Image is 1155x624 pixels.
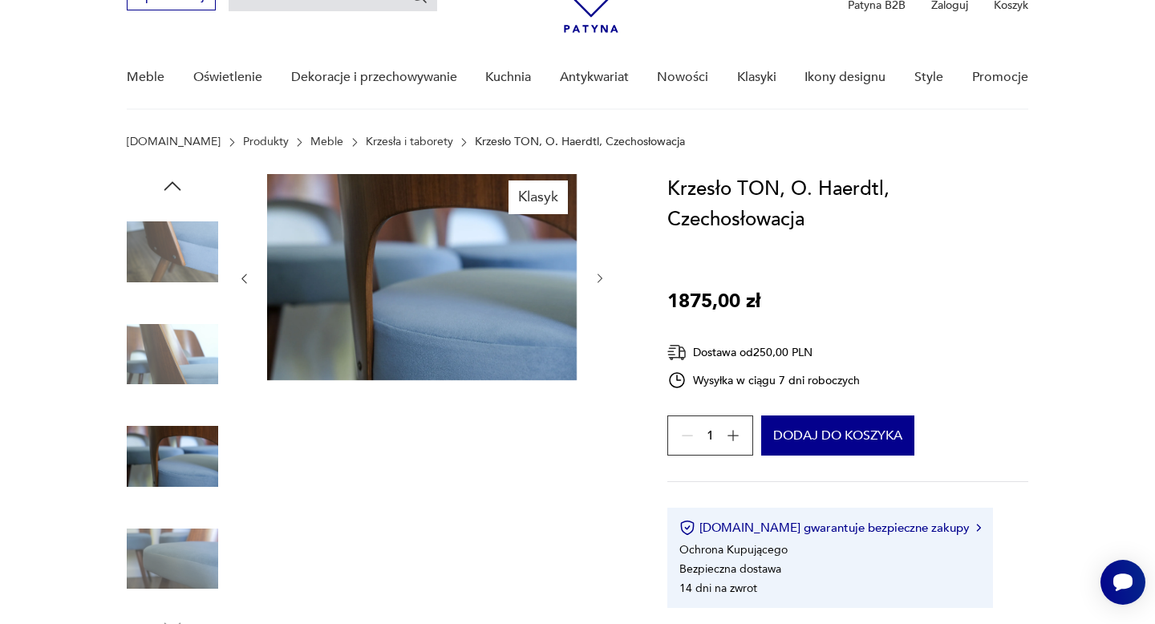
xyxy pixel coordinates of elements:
[667,342,687,363] img: Ikona dostawy
[976,524,981,532] img: Ikona strzałki w prawo
[667,174,1027,235] h1: Krzesło TON, O. Haerdtl, Czechosłowacja
[679,561,781,577] li: Bezpieczna dostawa
[761,415,914,456] button: Dodaj do koszyka
[972,47,1028,108] a: Promocje
[679,542,788,557] li: Ochrona Kupującego
[127,206,218,298] img: Zdjęcie produktu Krzesło TON, O. Haerdtl, Czechosłowacja
[193,47,262,108] a: Oświetlenie
[291,47,457,108] a: Dekoracje i przechowywanie
[509,180,568,214] div: Klasyk
[679,520,980,536] button: [DOMAIN_NAME] gwarantuje bezpieczne zakupy
[914,47,943,108] a: Style
[667,371,860,390] div: Wysyłka w ciągu 7 dni roboczych
[267,174,577,380] img: Zdjęcie produktu Krzesło TON, O. Haerdtl, Czechosłowacja
[667,342,860,363] div: Dostawa od 250,00 PLN
[127,136,221,148] a: [DOMAIN_NAME]
[707,431,714,441] span: 1
[366,136,453,148] a: Krzesła i taborety
[657,47,708,108] a: Nowości
[667,286,760,317] p: 1875,00 zł
[127,513,218,605] img: Zdjęcie produktu Krzesło TON, O. Haerdtl, Czechosłowacja
[804,47,885,108] a: Ikony designu
[737,47,776,108] a: Klasyki
[127,47,164,108] a: Meble
[310,136,343,148] a: Meble
[1100,560,1145,605] iframe: Smartsupp widget button
[127,309,218,400] img: Zdjęcie produktu Krzesło TON, O. Haerdtl, Czechosłowacja
[475,136,685,148] p: Krzesło TON, O. Haerdtl, Czechosłowacja
[560,47,629,108] a: Antykwariat
[679,520,695,536] img: Ikona certyfikatu
[679,581,757,596] li: 14 dni na zwrot
[243,136,289,148] a: Produkty
[127,411,218,502] img: Zdjęcie produktu Krzesło TON, O. Haerdtl, Czechosłowacja
[485,47,531,108] a: Kuchnia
